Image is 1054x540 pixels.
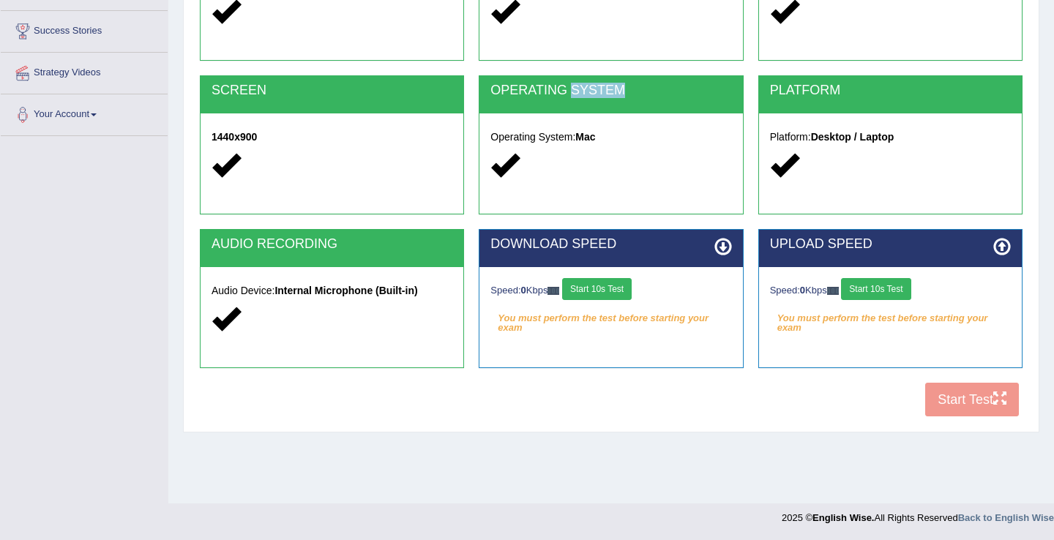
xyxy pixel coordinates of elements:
[1,11,168,48] a: Success Stories
[490,237,731,252] h2: DOWNLOAD SPEED
[827,287,839,295] img: ajax-loader-fb-connection.gif
[521,285,526,296] strong: 0
[490,83,731,98] h2: OPERATING SYSTEM
[770,83,1011,98] h2: PLATFORM
[770,237,1011,252] h2: UPLOAD SPEED
[212,237,452,252] h2: AUDIO RECORDING
[547,287,559,295] img: ajax-loader-fb-connection.gif
[782,503,1054,525] div: 2025 © All Rights Reserved
[958,512,1054,523] a: Back to English Wise
[490,132,731,143] h5: Operating System:
[274,285,417,296] strong: Internal Microphone (Built-in)
[770,132,1011,143] h5: Platform:
[811,131,894,143] strong: Desktop / Laptop
[490,278,731,304] div: Speed: Kbps
[800,285,805,296] strong: 0
[212,131,257,143] strong: 1440x900
[770,278,1011,304] div: Speed: Kbps
[770,307,1011,329] em: You must perform the test before starting your exam
[562,278,632,300] button: Start 10s Test
[212,285,452,296] h5: Audio Device:
[575,131,595,143] strong: Mac
[1,53,168,89] a: Strategy Videos
[841,278,911,300] button: Start 10s Test
[490,307,731,329] em: You must perform the test before starting your exam
[212,83,452,98] h2: SCREEN
[1,94,168,131] a: Your Account
[812,512,874,523] strong: English Wise.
